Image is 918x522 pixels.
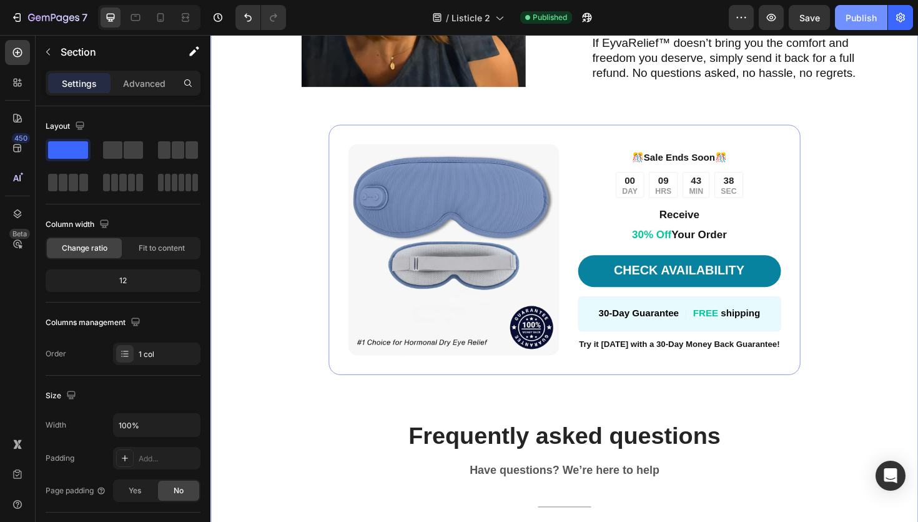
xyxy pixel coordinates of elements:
span: Save [799,13,820,23]
a: CHECK AVAILABILITY [389,233,605,268]
div: Column width [46,216,112,233]
div: Undo/Redo [235,5,286,30]
div: Padding [46,453,74,464]
div: 1 col [139,349,197,360]
span: / [446,11,449,24]
strong: Receive [475,184,518,196]
strong: shipping [540,289,582,300]
strong: Try it [DATE] with a 30-Day Money Back Guarantee! [390,323,603,333]
div: Order [46,348,66,359]
p: Frequently asked questions [136,408,614,441]
strong: 30% Off [446,205,488,218]
p: HRS [471,161,488,169]
p: Settings [62,77,97,90]
div: Add... [139,453,197,464]
strong: CHECK AVAILABILITY [427,242,565,256]
p: 7 [82,10,87,25]
button: Save [789,5,830,30]
div: 38 [540,148,557,161]
div: Width [46,419,66,431]
div: Layout [46,118,87,135]
div: 09 [471,148,488,161]
p: Section [61,44,163,59]
div: Columns management [46,314,143,331]
span: No [174,485,184,496]
div: Page padding [46,485,106,496]
iframe: Design area [210,35,918,522]
div: 12 [48,272,198,289]
strong: FREE [511,289,538,300]
span: Listicle 2 [452,11,490,24]
span: Change ratio [62,243,107,254]
p: Advanced [123,77,165,90]
span: Published [533,12,567,23]
button: 7 [5,5,93,30]
span: Yes [129,485,141,496]
div: Open Intercom Messenger [876,461,906,491]
strong: Your Order [488,205,546,218]
div: Beta [9,229,30,239]
span: Fit to content [139,243,185,254]
p: ️🎊 🎊 [390,121,603,139]
p: Have questions? We’re here to help [136,453,614,469]
button: Publish [835,5,887,30]
div: 00 [436,148,452,161]
div: 43 [506,148,521,161]
div: Publish [846,11,877,24]
input: Auto [114,414,200,436]
span: | [502,289,505,300]
strong: 30-Day Guarantee [411,289,496,300]
p: SEC [540,161,557,169]
div: Size [46,388,79,404]
div: 450 [12,133,30,143]
p: MIN [506,161,521,169]
p: DAY [436,161,452,169]
strong: Sale Ends Soon [458,124,534,135]
span: ️ [458,124,534,135]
